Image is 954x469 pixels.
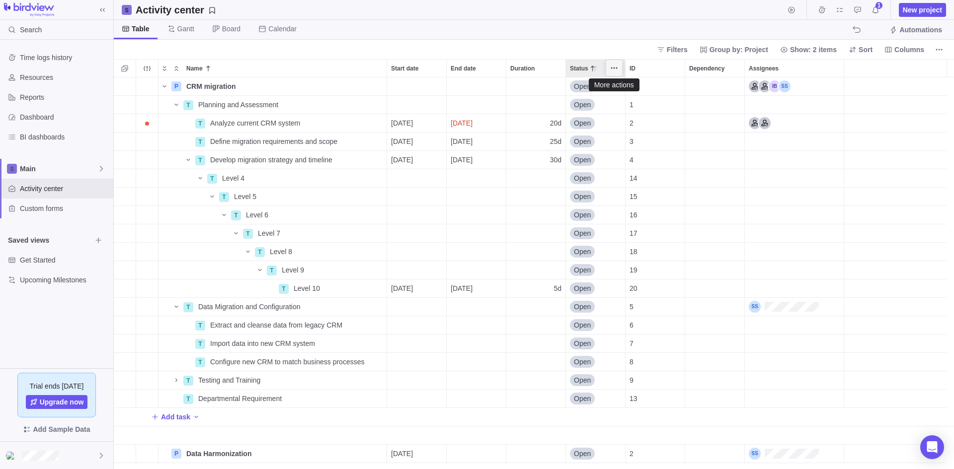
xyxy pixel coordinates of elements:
div: Name [159,133,387,151]
div: Trouble indication [136,390,159,408]
div: Status [566,298,626,316]
div: Open [566,77,625,95]
div: 1 [626,77,685,95]
span: Save your current layout and filters as a View [132,3,220,17]
span: Show: 2 items [790,45,837,55]
span: ID [630,64,636,73]
div: 1 [626,96,685,114]
div: Start date [387,316,447,335]
div: T [195,339,205,349]
div: Dependency [685,353,745,371]
span: Add Sample Data [8,421,105,437]
div: Dependency [685,261,745,279]
div: Status [566,188,626,206]
a: Approval requests [851,7,865,15]
span: Collapse [170,62,182,75]
div: Assignees [745,316,844,335]
span: 20d [550,118,561,128]
a: Notifications [869,7,882,15]
span: Add activity [192,410,200,424]
span: Filters [653,43,692,57]
img: logo [4,3,54,17]
div: Duration [506,353,566,371]
div: End date [447,206,506,224]
div: Start date [387,261,447,279]
div: Duration [506,371,566,390]
span: New project [903,5,942,15]
span: Browse views [91,233,105,247]
div: Status [566,390,626,408]
div: ID [626,298,685,316]
div: Status [566,261,626,279]
div: Dependency [685,169,745,188]
div: T [231,210,241,220]
div: End date [447,114,506,133]
div: Assignees [745,77,844,96]
div: Name [159,390,387,408]
div: Start date [387,335,447,353]
div: Dependency [685,390,745,408]
div: Duration [506,316,566,335]
div: Dependency [685,114,745,133]
div: T [207,174,217,184]
div: End date [447,169,506,188]
span: Selection mode [118,62,132,75]
span: Planning and Assessment [198,100,278,110]
div: Name [159,261,387,279]
div: T [255,247,265,257]
div: Status [566,353,626,371]
span: Sort [845,43,876,57]
div: Assignees [745,188,844,206]
div: Add New [114,408,954,426]
div: Start date [387,279,447,298]
div: P [171,81,181,91]
div: Name [159,335,387,353]
div: Duration [506,169,566,188]
span: Show: 2 items [776,43,841,57]
div: Planning and Assessment [194,96,387,114]
div: Start date [387,390,447,408]
div: Duration [506,390,566,408]
div: Assignees [745,335,844,353]
span: More actions [932,43,946,57]
span: Dashboard [20,112,109,122]
div: T [279,284,289,294]
div: Name [159,114,387,133]
div: Start date [387,114,447,133]
div: Ivan Boggio [769,80,781,92]
div: Start date [387,224,447,243]
div: T [183,394,193,404]
div: Assignees [745,114,844,133]
span: Search [20,25,42,35]
span: CRM migration [186,81,236,91]
span: [DATE] [451,136,473,146]
span: Sort [859,45,873,55]
div: Trouble indication [136,206,159,224]
div: ID [626,224,685,243]
span: Gantt [177,24,194,34]
span: Start date [391,64,418,73]
div: T [219,192,229,202]
span: [DATE] [451,118,473,128]
span: Upcoming Milestones [20,275,109,285]
div: Name [159,298,387,316]
span: Group by: Project [710,45,768,55]
div: Dependency [685,60,744,77]
div: Trouble indication [136,261,159,279]
div: ID [626,60,685,77]
div: End date [447,335,506,353]
div: Start date [387,353,447,371]
span: Open [574,100,591,110]
div: Dependency [685,133,745,151]
div: Duration [506,335,566,353]
div: Open [566,114,625,132]
div: ID [626,279,685,298]
div: T [195,137,205,147]
div: Assignees [745,169,844,188]
div: Dependency [685,316,745,335]
div: End date [447,188,506,206]
div: ID [626,390,685,408]
div: Dependency [685,279,745,298]
div: Start date [387,445,447,463]
div: Status [566,151,626,169]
